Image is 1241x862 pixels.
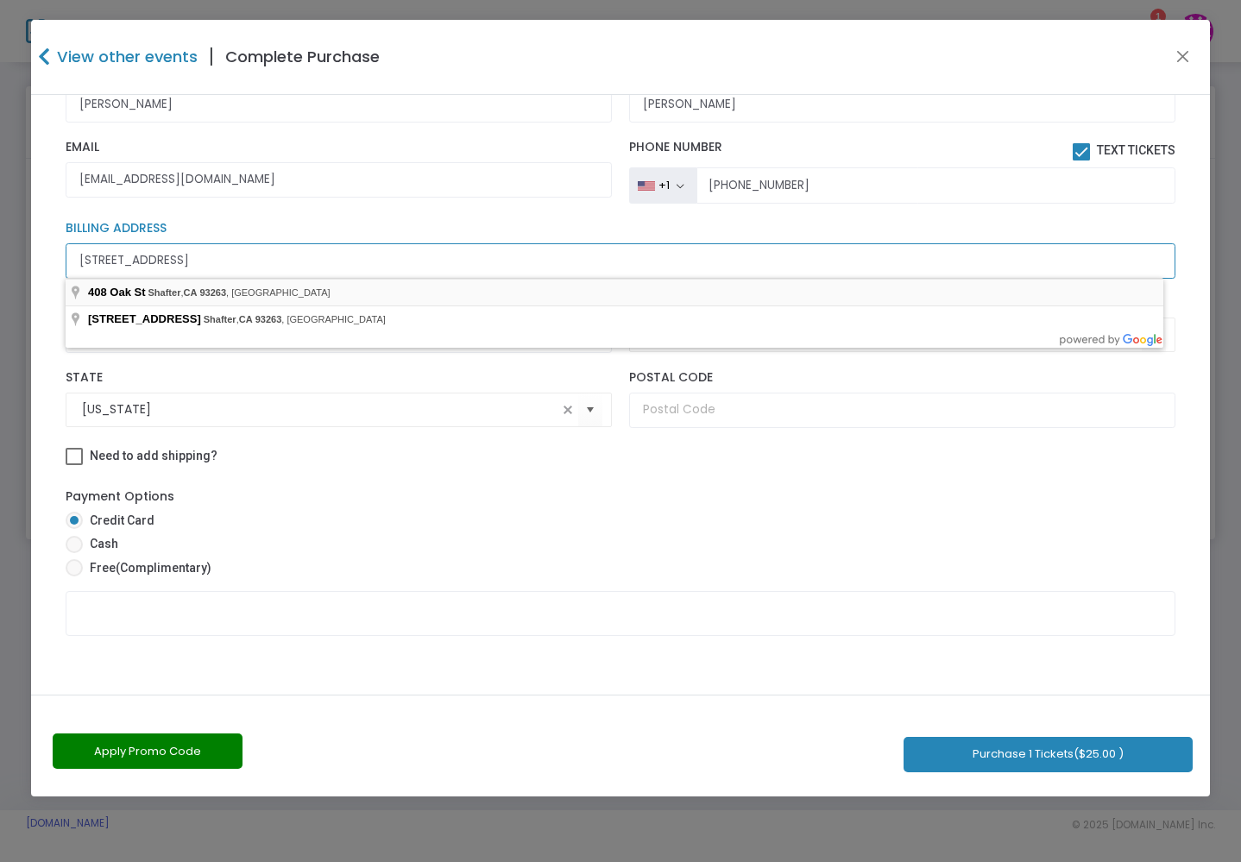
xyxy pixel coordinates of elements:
span: 408 [88,286,107,299]
input: Last Name [629,87,1175,123]
span: Oak St [110,286,145,299]
label: Postal Code [629,370,1175,386]
span: Shafter [204,314,236,324]
button: Select [1142,318,1166,353]
label: Email [66,140,612,155]
span: Need to add shipping? [90,449,217,462]
div: +1 [658,179,670,192]
button: +1 [629,167,696,204]
span: clear [558,400,578,420]
span: Shafter [148,287,181,298]
h4: Complete Purchase [225,45,380,68]
input: Phone Number [696,167,1175,204]
button: Purchase 1 Tickets($25.00 ) [904,737,1193,772]
span: (Complimentary) [116,561,211,575]
iframe: Secure Credit Card Form [66,592,1175,676]
span: Free [83,559,211,577]
span: 93263 [255,314,282,324]
span: | [198,41,225,72]
label: Phone Number [629,140,1175,160]
button: Select [578,392,602,427]
input: Select State [82,400,558,418]
button: Apply Promo Code [53,733,243,769]
span: Text Tickets [1097,143,1175,157]
input: Email [66,162,612,198]
input: Postal Code [629,393,1175,428]
span: , , [GEOGRAPHIC_DATA] [204,314,386,324]
input: Billing Address [66,243,1175,279]
span: Credit Card [83,512,154,530]
span: , , [GEOGRAPHIC_DATA] [148,287,331,298]
input: First Name [66,87,612,123]
span: Cash [83,535,118,553]
h4: View other events [53,45,198,68]
span: CA [183,287,197,298]
span: CA [239,314,253,324]
label: State [66,370,612,386]
button: Close [1172,46,1194,68]
span: 93263 [199,287,226,298]
label: Payment Options [66,488,174,506]
label: Billing Address [66,221,1175,236]
span: [STREET_ADDRESS] [88,312,201,325]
